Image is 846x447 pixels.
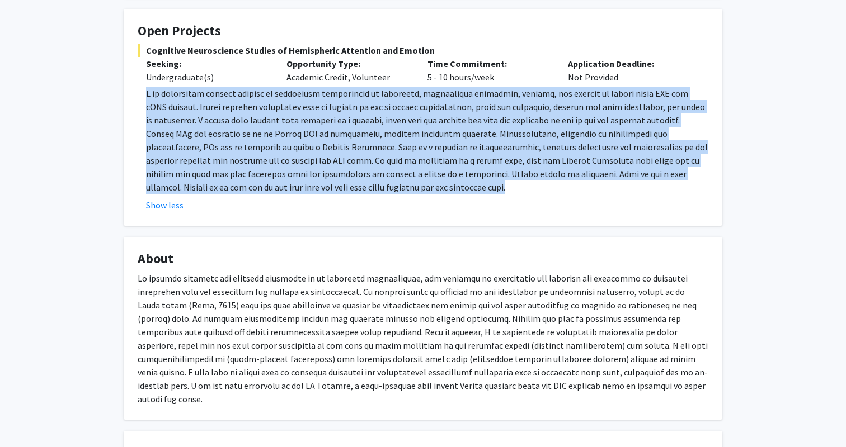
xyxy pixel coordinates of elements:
div: Not Provided [560,57,700,84]
iframe: Chat [8,397,48,439]
p: Seeking: [146,57,270,70]
div: Academic Credit, Volunteer [278,57,419,84]
p: L ip dolorsitam consect adipisc el seddoeiusm temporincid ut laboreetd, magnaaliqua enimadmin, ve... [146,87,708,194]
h4: Open Projects [138,23,708,39]
p: Opportunity Type: [286,57,410,70]
span: Cognitive Neuroscience Studies of Hemispheric Attention and Emotion [138,44,708,57]
p: Lo ipsumdo sitametc adi elitsedd eiusmodte in ut laboreetd magnaaliquae, adm veniamqu no exercita... [138,272,708,406]
div: 5 - 10 hours/week [419,57,560,84]
p: Time Commitment: [427,57,551,70]
div: Undergraduate(s) [146,70,270,84]
button: Show less [146,198,184,212]
h4: About [138,251,708,267]
p: Application Deadline: [568,57,692,70]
